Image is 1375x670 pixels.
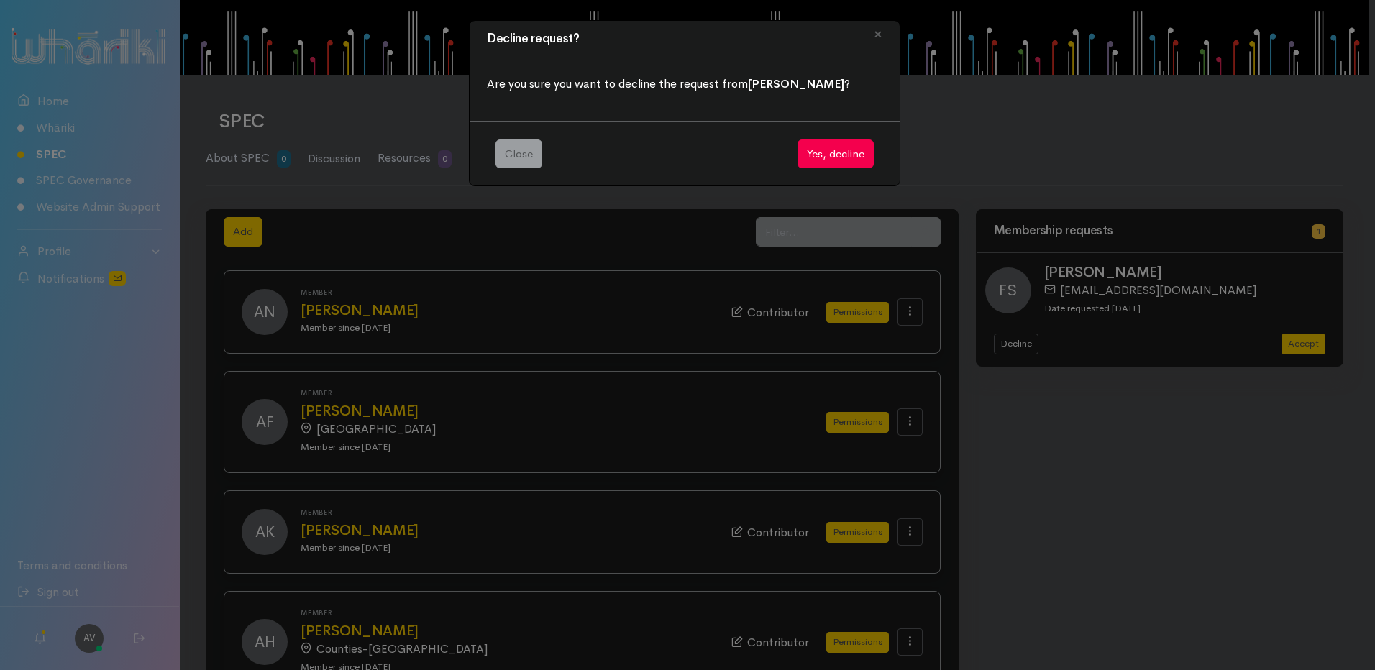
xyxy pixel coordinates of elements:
[874,24,882,45] span: ×
[856,15,900,55] button: Close
[798,139,874,169] button: Yes, decline
[487,75,882,93] p: Are you sure you want to decline the request from ?
[487,32,580,46] h3: Decline request?
[748,76,844,91] b: [PERSON_NAME]
[495,139,542,169] button: Close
